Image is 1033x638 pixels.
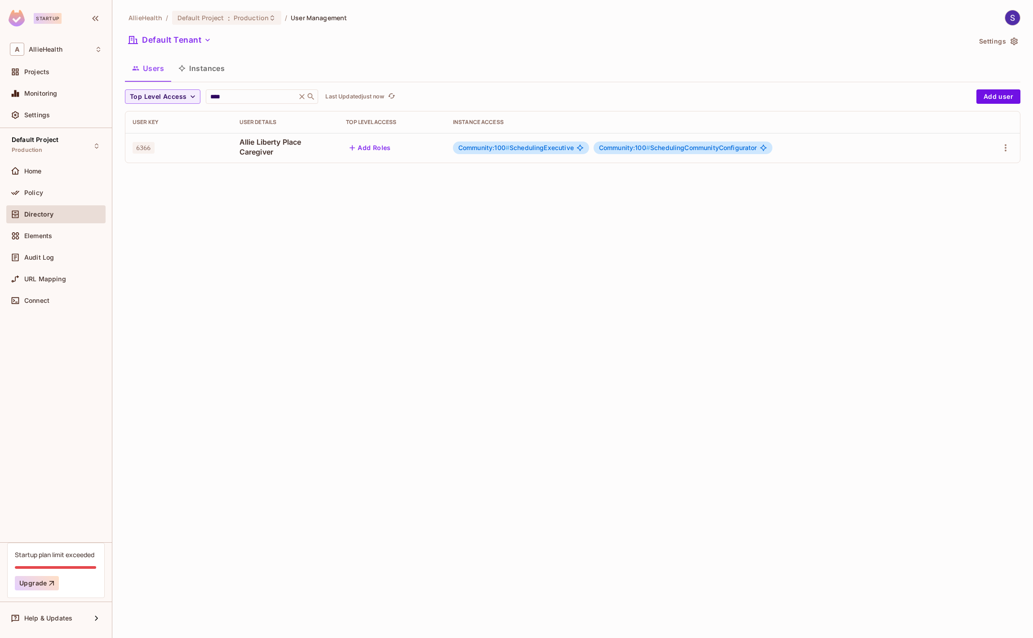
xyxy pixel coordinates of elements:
[1005,10,1020,25] img: Stephen Morrison
[599,144,757,151] span: SchedulingCommunityConfigurator
[24,68,49,75] span: Projects
[125,33,215,47] button: Default Tenant
[227,14,231,22] span: :
[458,144,510,151] span: Community:100
[125,89,200,104] button: Top Level Access
[975,34,1020,49] button: Settings
[384,91,397,102] span: Click to refresh data
[133,142,155,154] span: 6366
[12,146,43,154] span: Production
[12,136,58,143] span: Default Project
[29,46,62,53] span: Workspace: AllieHealth
[24,275,66,283] span: URL Mapping
[386,91,397,102] button: refresh
[346,119,439,126] div: Top Level Access
[24,90,58,97] span: Monitoring
[388,92,395,101] span: refresh
[239,119,332,126] div: User Details
[505,144,510,151] span: #
[234,13,269,22] span: Production
[24,211,53,218] span: Directory
[177,13,224,22] span: Default Project
[458,144,574,151] span: SchedulingExecutive
[166,13,168,22] li: /
[129,13,162,22] span: the active workspace
[453,119,967,126] div: Instance Access
[130,91,186,102] span: Top Level Access
[15,550,94,559] div: Startup plan limit exceeded
[15,576,59,590] button: Upgrade
[133,119,225,126] div: User Key
[34,13,62,24] div: Startup
[24,254,54,261] span: Audit Log
[346,141,395,155] button: Add Roles
[599,144,650,151] span: Community:100
[171,57,232,80] button: Instances
[24,297,49,304] span: Connect
[9,10,25,27] img: SReyMgAAAABJRU5ErkJggg==
[239,137,332,157] span: Allie Liberty Place Caregiver
[24,232,52,239] span: Elements
[976,89,1020,104] button: Add user
[125,57,171,80] button: Users
[285,13,287,22] li: /
[291,13,347,22] span: User Management
[24,111,50,119] span: Settings
[24,168,42,175] span: Home
[24,615,72,622] span: Help & Updates
[10,43,24,56] span: A
[325,93,384,100] p: Last Updated just now
[24,189,43,196] span: Policy
[646,144,650,151] span: #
